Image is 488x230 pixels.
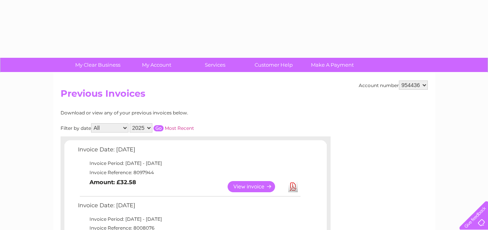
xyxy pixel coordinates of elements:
td: Invoice Period: [DATE] - [DATE] [76,159,302,168]
b: Amount: £32.58 [89,179,136,186]
td: Invoice Date: [DATE] [76,200,302,215]
a: Services [183,58,247,72]
div: Download or view any of your previous invoices below. [61,110,263,116]
a: My Account [125,58,188,72]
div: Filter by date [61,123,263,133]
td: Invoice Reference: 8097944 [76,168,302,177]
a: My Clear Business [66,58,130,72]
a: Download [288,181,298,192]
div: Account number [359,81,428,90]
td: Invoice Date: [DATE] [76,144,302,159]
td: Invoice Period: [DATE] - [DATE] [76,215,302,224]
a: Make A Payment [301,58,364,72]
h2: Previous Invoices [61,88,428,103]
a: Most Recent [165,125,194,131]
a: Customer Help [242,58,306,72]
a: View [228,181,284,192]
